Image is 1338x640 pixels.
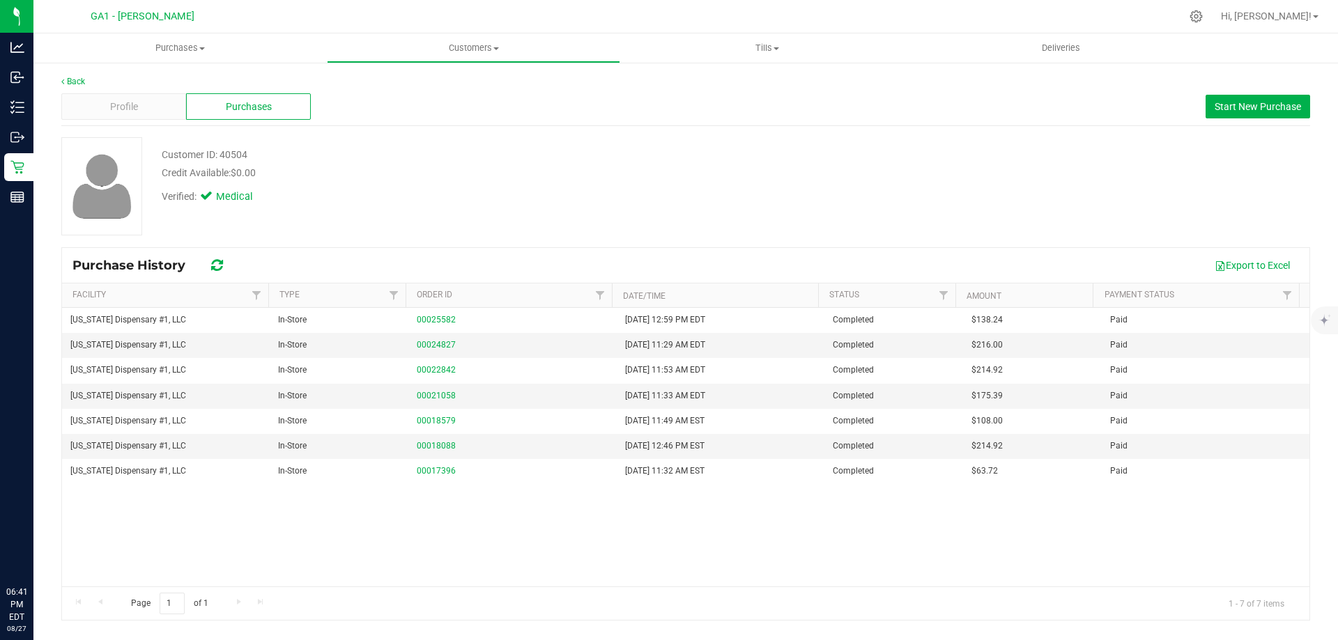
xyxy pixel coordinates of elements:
[833,465,874,478] span: Completed
[833,338,874,352] span: Completed
[70,414,186,428] span: [US_STATE] Dispensary #1, LLC
[70,313,186,327] span: [US_STATE] Dispensary #1, LLC
[91,10,194,22] span: GA1 - [PERSON_NAME]
[70,389,186,403] span: [US_STATE] Dispensary #1, LLC
[967,291,1001,301] a: Amount
[72,290,106,299] a: Facility
[1110,364,1128,377] span: Paid
[971,338,1003,352] span: $216.00
[971,389,1003,403] span: $175.39
[10,160,24,174] inline-svg: Retail
[33,33,327,63] a: Purchases
[278,465,307,478] span: In-Store
[932,283,955,307] a: Filter
[971,439,1003,453] span: $214.92
[1023,42,1099,54] span: Deliveries
[1276,283,1299,307] a: Filter
[625,313,705,327] span: [DATE] 12:59 PM EDT
[620,33,914,63] a: Tills
[61,77,85,86] a: Back
[1217,593,1295,614] span: 1 - 7 of 7 items
[10,100,24,114] inline-svg: Inventory
[70,465,186,478] span: [US_STATE] Dispensary #1, LLC
[14,529,56,570] iframe: Resource center
[625,439,705,453] span: [DATE] 12:46 PM EST
[417,391,456,400] a: 00021058
[110,100,138,114] span: Profile
[66,150,139,222] img: user-icon.png
[162,166,776,180] div: Credit Available:
[160,593,185,614] input: 1
[417,290,452,299] a: Order ID
[971,465,998,478] span: $63.72
[833,439,874,453] span: Completed
[119,593,220,614] span: Page of 1
[829,290,859,299] a: Status
[1105,290,1174,299] a: Payment Status
[245,283,268,307] a: Filter
[33,42,327,54] span: Purchases
[328,42,620,54] span: Customers
[417,441,456,451] a: 00018088
[417,416,456,426] a: 00018579
[231,167,256,178] span: $0.00
[417,315,456,325] a: 00025582
[833,414,874,428] span: Completed
[278,389,307,403] span: In-Store
[1206,95,1310,118] button: Start New Purchase
[1221,10,1312,22] span: Hi, [PERSON_NAME]!
[1110,465,1128,478] span: Paid
[278,313,307,327] span: In-Store
[1206,253,1299,277] button: Export to Excel
[1187,10,1205,23] div: Manage settings
[971,414,1003,428] span: $108.00
[417,340,456,350] a: 00024827
[621,42,913,54] span: Tills
[10,130,24,144] inline-svg: Outbound
[623,291,666,301] a: Date/Time
[278,414,307,428] span: In-Store
[589,283,612,307] a: Filter
[1110,313,1128,327] span: Paid
[72,258,199,273] span: Purchase History
[70,338,186,352] span: [US_STATE] Dispensary #1, LLC
[70,439,186,453] span: [US_STATE] Dispensary #1, LLC
[833,364,874,377] span: Completed
[1110,414,1128,428] span: Paid
[833,313,874,327] span: Completed
[417,466,456,476] a: 00017396
[162,189,272,205] div: Verified:
[6,623,27,634] p: 08/27
[417,365,456,375] a: 00022842
[10,40,24,54] inline-svg: Analytics
[625,389,705,403] span: [DATE] 11:33 AM EDT
[70,364,186,377] span: [US_STATE] Dispensary #1, LLC
[278,439,307,453] span: In-Store
[625,465,705,478] span: [DATE] 11:32 AM EST
[1110,439,1128,453] span: Paid
[625,414,705,428] span: [DATE] 11:49 AM EST
[1110,338,1128,352] span: Paid
[162,148,247,162] div: Customer ID: 40504
[971,313,1003,327] span: $138.24
[226,100,272,114] span: Purchases
[914,33,1208,63] a: Deliveries
[10,190,24,204] inline-svg: Reports
[41,526,58,543] iframe: Resource center unread badge
[1215,101,1301,112] span: Start New Purchase
[833,389,874,403] span: Completed
[383,283,406,307] a: Filter
[216,189,272,205] span: Medical
[279,290,300,299] a: Type
[278,338,307,352] span: In-Store
[278,364,307,377] span: In-Store
[971,364,1003,377] span: $214.92
[6,586,27,623] p: 06:41 PM EDT
[327,33,620,63] a: Customers
[625,338,705,352] span: [DATE] 11:29 AM EDT
[625,364,705,377] span: [DATE] 11:53 AM EDT
[10,70,24,84] inline-svg: Inbound
[1110,389,1128,403] span: Paid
